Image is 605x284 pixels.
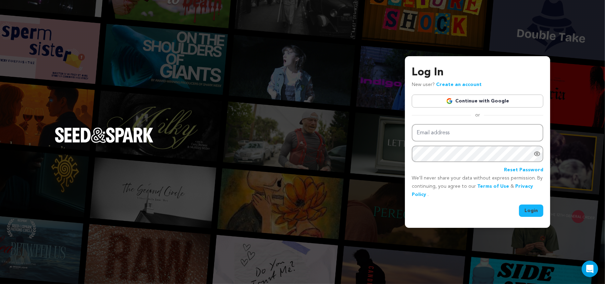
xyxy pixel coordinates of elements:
span: or [471,112,484,119]
a: Privacy Policy [412,184,533,197]
input: Email address [412,124,543,141]
h3: Log In [412,64,543,81]
a: Seed&Spark Homepage [55,127,153,156]
a: Reset Password [504,166,543,174]
a: Terms of Use [477,184,509,189]
p: We’ll never share your data without express permission. By continuing, you agree to our & . [412,174,543,199]
a: Create an account [436,82,482,87]
div: Open Intercom Messenger [582,261,598,277]
a: Continue with Google [412,95,543,108]
p: New user? [412,81,482,89]
button: Login [519,205,543,217]
img: Seed&Spark Logo [55,127,153,143]
a: Show password as plain text. Warning: this will display your password on the screen. [534,150,541,157]
img: Google logo [446,98,453,104]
